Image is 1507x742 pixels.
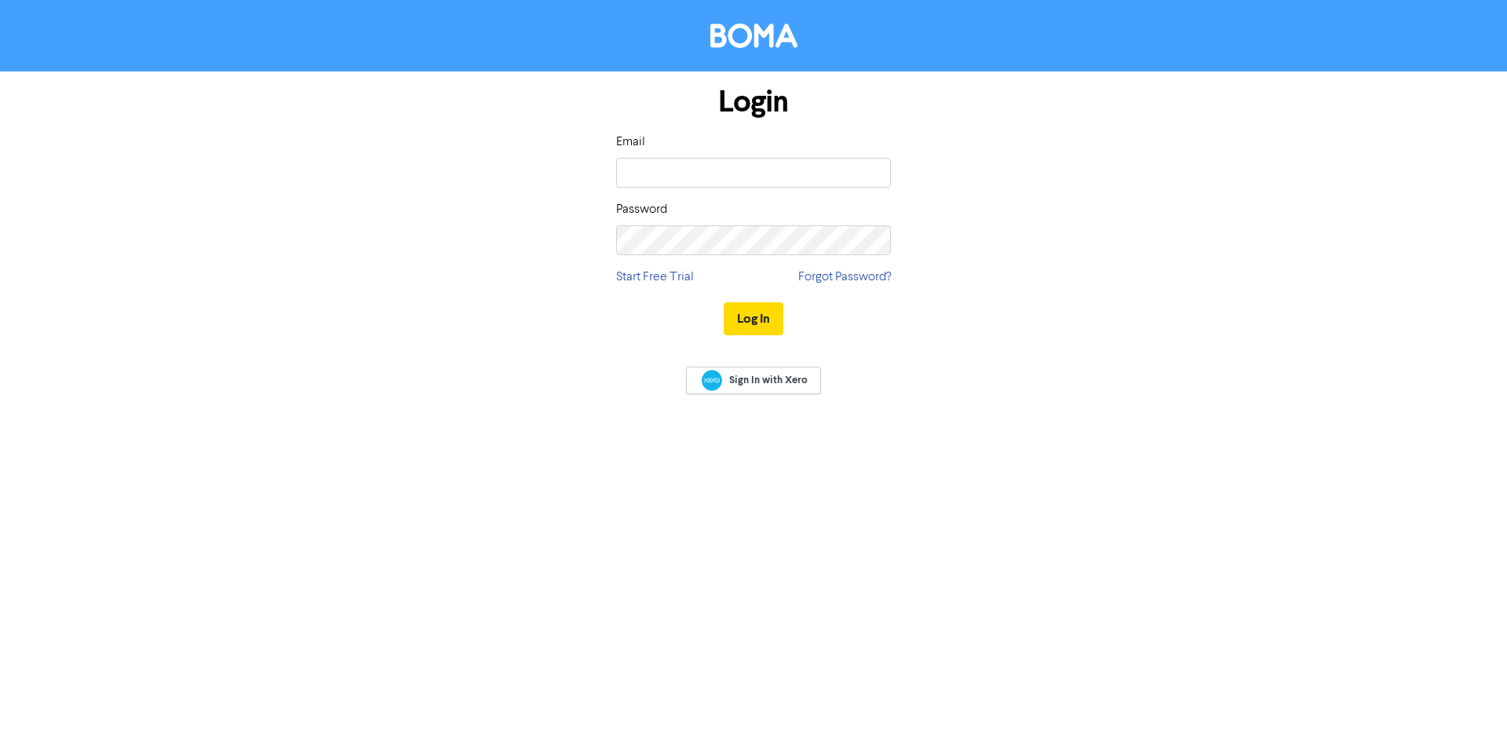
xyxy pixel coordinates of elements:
[616,133,645,152] label: Email
[710,24,797,48] img: BOMA Logo
[616,268,694,287] a: Start Free Trial
[702,370,722,391] img: Xero logo
[616,200,667,219] label: Password
[798,268,891,287] a: Forgot Password?
[686,367,821,394] a: Sign In with Xero
[729,373,808,387] span: Sign In with Xero
[724,302,783,335] button: Log In
[616,84,891,120] h1: Login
